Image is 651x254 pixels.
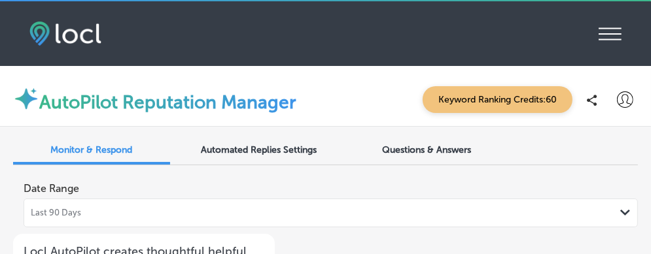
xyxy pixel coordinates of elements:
span: Automated Replies Settings [202,144,317,155]
span: Questions & Answers [382,144,471,155]
label: AutoPilot Reputation Manager [39,91,296,113]
label: Date Range [24,182,79,195]
span: Monitor & Respond [51,144,133,155]
span: Keyword Ranking Credits: 60 [423,86,572,113]
img: fda3e92497d09a02dc62c9cd864e3231.png [29,22,101,46]
img: autopilot-icon [13,86,39,112]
